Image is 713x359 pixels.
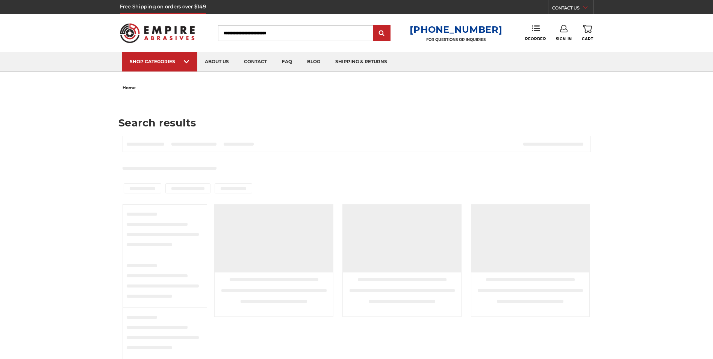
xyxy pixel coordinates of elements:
[582,25,593,41] a: Cart
[197,52,236,71] a: about us
[328,52,395,71] a: shipping & returns
[552,4,593,14] a: CONTACT US
[236,52,274,71] a: contact
[556,37,572,41] span: Sign In
[525,37,546,41] span: Reorder
[120,18,195,48] img: Empire Abrasives
[130,59,190,64] div: SHOP CATEGORIES
[410,37,502,42] p: FOR QUESTIONS OR INQUIRIES
[118,118,595,128] h1: Search results
[123,85,136,90] span: home
[582,37,593,41] span: Cart
[410,24,502,35] a: [PHONE_NUMBER]
[300,52,328,71] a: blog
[274,52,300,71] a: faq
[525,25,546,41] a: Reorder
